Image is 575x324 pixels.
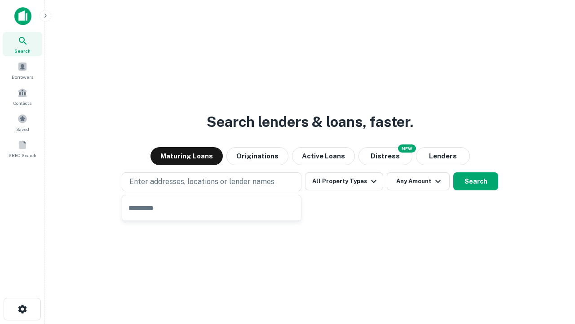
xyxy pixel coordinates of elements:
button: Active Loans [292,147,355,165]
div: NEW [398,144,416,153]
span: Saved [16,126,29,133]
button: Search [453,172,498,190]
span: Search [14,47,31,54]
button: Enter addresses, locations or lender names [122,172,301,191]
iframe: Chat Widget [530,252,575,295]
a: Borrowers [3,58,42,82]
button: Search distressed loans with lien and other non-mortgage details. [358,147,412,165]
h3: Search lenders & loans, faster. [207,111,413,133]
a: Search [3,32,42,56]
button: Originations [226,147,288,165]
a: Contacts [3,84,42,108]
a: SREO Search [3,136,42,161]
span: Contacts [13,99,31,107]
button: All Property Types [305,172,383,190]
button: Maturing Loans [150,147,223,165]
a: Saved [3,110,42,135]
span: Borrowers [12,73,33,81]
img: capitalize-icon.png [14,7,31,25]
span: SREO Search [9,152,36,159]
p: Enter addresses, locations or lender names [129,176,274,187]
button: Lenders [416,147,470,165]
button: Any Amount [387,172,450,190]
